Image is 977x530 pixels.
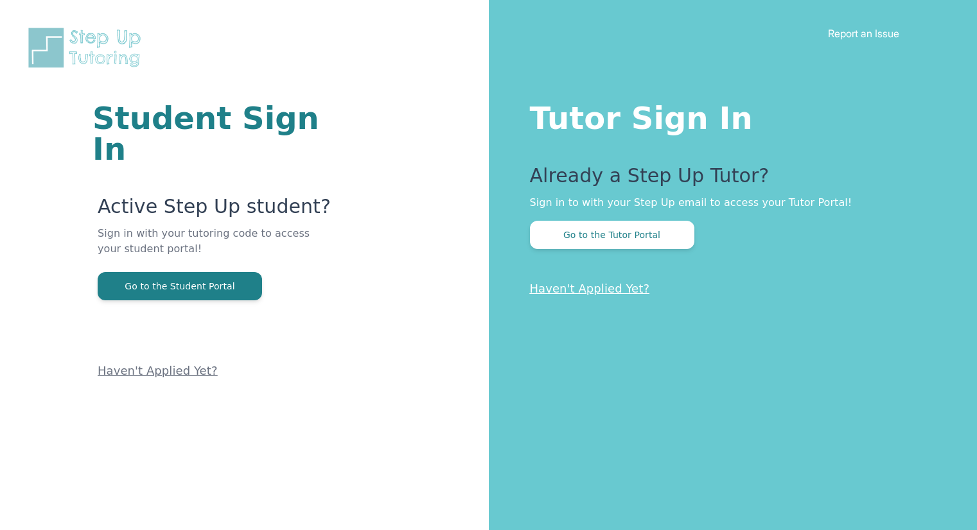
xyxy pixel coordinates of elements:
h1: Student Sign In [92,103,335,164]
a: Go to the Tutor Portal [530,228,694,241]
a: Haven't Applied Yet? [530,282,650,295]
a: Report an Issue [828,27,899,40]
button: Go to the Tutor Portal [530,221,694,249]
h1: Tutor Sign In [530,98,926,133]
a: Haven't Applied Yet? [98,364,218,377]
a: Go to the Student Portal [98,280,262,292]
p: Already a Step Up Tutor? [530,164,926,195]
p: Sign in to with your Step Up email to access your Tutor Portal! [530,195,926,210]
img: Step Up Tutoring horizontal logo [26,26,149,70]
p: Sign in with your tutoring code to access your student portal! [98,226,335,272]
p: Active Step Up student? [98,195,335,226]
button: Go to the Student Portal [98,272,262,300]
